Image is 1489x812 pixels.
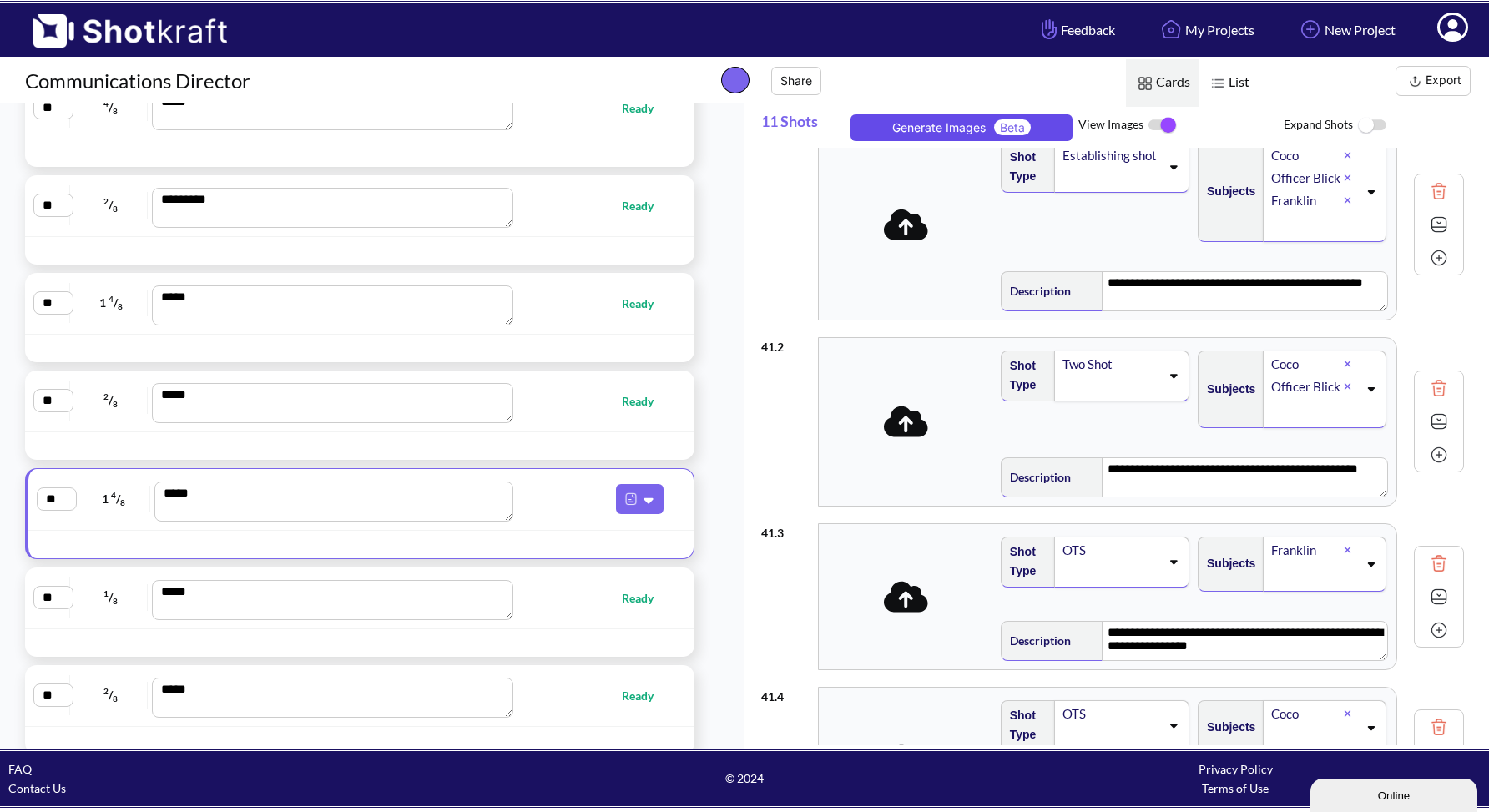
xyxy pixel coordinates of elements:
[1002,144,1047,190] span: Shot Type
[78,486,150,512] span: 1 /
[1269,167,1343,189] div: Officer Blick
[622,294,670,313] span: Ready
[1037,15,1061,43] img: Hand Icon
[1078,108,1284,143] span: View Images
[1284,8,1408,52] a: New Project
[1426,409,1451,434] img: Expand Icon
[74,682,148,709] span: /
[761,515,810,542] div: 41 . 3
[1144,8,1267,52] a: My Projects
[1157,15,1185,43] img: Home Icon
[1284,108,1489,144] span: Expand Shots
[1002,702,1047,749] span: Shot Type
[113,204,118,214] span: 8
[1061,539,1160,562] div: OTS
[1002,538,1047,585] span: Shot Type
[1426,245,1451,270] img: Add Icon
[1269,144,1343,167] div: Coco
[74,290,148,316] span: 1 /
[1405,71,1426,92] img: Export Icon
[1426,442,1451,467] img: Add Icon
[622,196,670,215] span: Ready
[1426,618,1451,643] img: Add Icon
[622,686,670,705] span: Ready
[990,779,1481,798] div: Terms of Use
[1002,277,1071,305] span: Description
[113,693,118,704] span: 8
[1002,352,1047,399] span: Shot Type
[1296,15,1325,43] img: Add Icon
[1426,551,1451,576] img: Trash Icon
[1310,775,1481,812] iframe: chat widget
[1426,376,1451,401] img: Trash Icon
[622,588,670,608] span: Ready
[1426,179,1451,204] img: Trash Icon
[74,192,148,219] span: /
[1269,703,1343,725] div: Coco
[1207,73,1229,94] img: List Icon
[118,301,123,311] span: 8
[622,391,670,411] span: Ready
[1037,20,1115,39] span: Feedback
[761,103,845,148] span: 11 Shots
[1269,539,1343,562] div: Franklin
[994,119,1031,135] span: Beta
[74,94,148,121] span: /
[1199,376,1255,403] span: Subjects
[499,769,990,788] span: © 2024
[761,678,810,706] div: 41 . 4
[113,106,118,116] span: 8
[8,781,66,795] a: Contact Us
[1002,463,1071,491] span: Description
[1426,212,1451,237] img: Expand Icon
[771,67,821,95] button: Share
[1269,376,1343,398] div: Officer Blick
[1269,189,1343,212] div: Franklin
[113,596,118,606] span: 8
[103,686,109,696] span: 2
[761,329,810,356] div: 41 . 2
[1353,108,1391,144] img: ToggleOff Icon
[113,399,118,409] span: 8
[620,488,642,510] img: Pdf Icon
[1269,353,1343,376] div: Coco
[103,588,109,598] span: 1
[1126,59,1199,107] span: Cards
[74,584,148,611] span: /
[1396,66,1471,96] button: Export
[1143,108,1181,143] img: ToggleOn Icon
[1134,73,1156,94] img: Card Icon
[74,387,148,414] span: /
[1199,59,1258,107] span: List
[103,196,109,206] span: 2
[622,98,670,118] span: Ready
[1426,714,1451,739] img: Trash Icon
[109,294,114,304] span: 4
[111,490,116,500] span: 4
[1061,144,1160,167] div: Establishing shot
[850,114,1073,141] button: Generate ImagesBeta
[1061,703,1160,725] div: OTS
[120,497,125,507] span: 8
[1199,714,1255,741] span: Subjects
[103,391,109,401] span: 2
[1002,627,1071,654] span: Description
[990,759,1481,779] div: Privacy Policy
[1061,353,1160,376] div: Two Shot
[8,762,32,776] a: FAQ
[103,98,109,108] span: 4
[1199,550,1255,577] span: Subjects
[1199,178,1255,205] span: Subjects
[1426,584,1451,609] img: Expand Icon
